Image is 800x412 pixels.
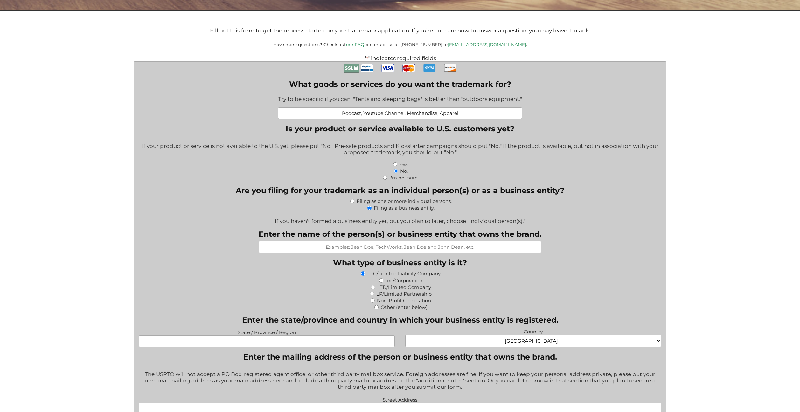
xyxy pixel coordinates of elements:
img: MasterCard [402,62,415,74]
legend: Enter the mailing address of the person or business entity that owns the brand. [243,352,557,361]
img: Discover [444,62,456,74]
label: LTD/Limited Company [377,284,431,290]
img: PayPal [361,62,373,74]
label: Filing as one or more individual persons. [357,198,452,204]
a: [EMAIL_ADDRESS][DOMAIN_NAME] [448,42,526,47]
label: Non-Profit Corporation [377,297,431,304]
label: LP/Limited Partnership [376,291,432,297]
div: The USPTO will not accept a PO Box, registered agent office, or other third party mailbox service... [139,367,661,395]
label: State / Province / Region [139,328,395,335]
legend: What type of business entity is it? [333,258,467,267]
div: Try to be specific if you can. "Tents and sleeping bags" is better than "outdoors equipment." [278,92,522,107]
img: Secure Payment with SSL [344,62,359,75]
label: No. [400,168,408,174]
label: Street Address [139,395,661,403]
input: Examples: Pet leashes; Healthcare consulting; Web-based accounting software [278,107,522,119]
label: What goods or services do you want the trademark for? [278,80,522,89]
label: I'm not sure. [389,175,419,181]
div: If your product or service is not available to the U.S. yet, please put "No." Pre-sale products a... [139,139,661,161]
img: Visa [381,62,394,74]
label: Inc/Corporation [386,277,422,283]
p: Fill out this form to get the process started on your trademark application. If you’re not sure h... [208,27,592,34]
input: Examples: Jean Doe, TechWorks, Jean Doe and John Dean, etc. [259,241,541,253]
legend: Enter the state/province and country in which your business entity is registered. [242,315,558,325]
p: " " indicates required fields [104,55,696,61]
div: If you haven't formed a business entity yet, but you plan to later, choose "individual person(s)." [139,214,661,224]
legend: Are you filing for your trademark as an individual person(s) or as a business entity? [236,186,564,195]
label: Other (enter below) [381,304,428,310]
label: LLC/Limited Liability Company [367,270,441,276]
a: our FAQ [346,42,364,47]
small: Have more questions? Check out or contact us at [PHONE_NUMBER] or . [273,42,527,47]
label: Country [405,327,661,335]
img: AmEx [423,62,436,74]
legend: Is your product or service available to U.S. customers yet? [286,124,514,133]
label: Enter the name of the person(s) or business entity that owns the brand. [259,229,541,239]
label: Filing as a business entity. [374,205,435,211]
label: Yes. [400,161,408,167]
